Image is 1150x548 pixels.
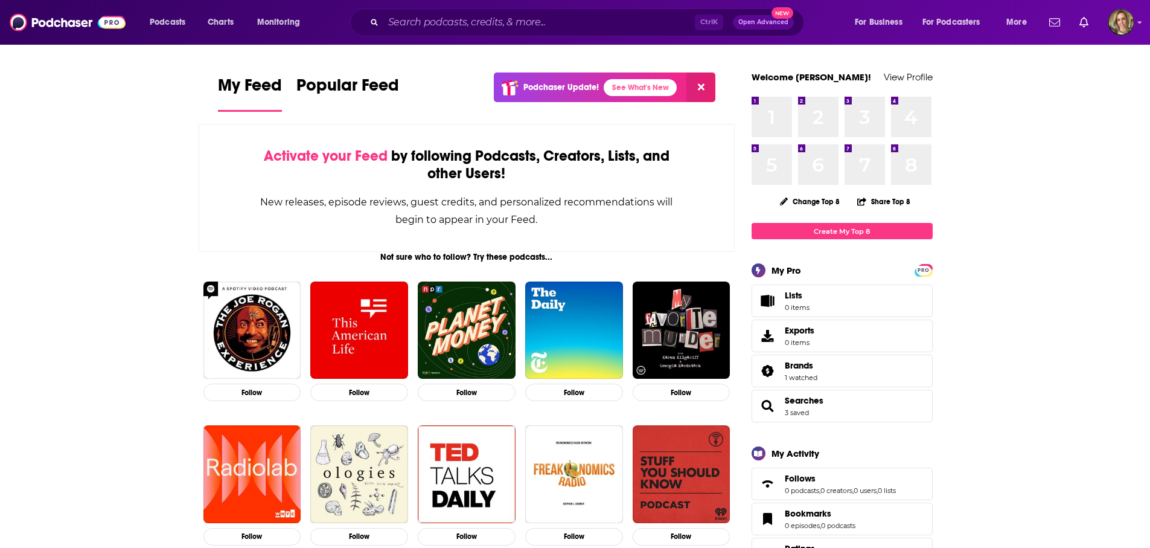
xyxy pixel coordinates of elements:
[296,75,399,103] span: Popular Feed
[525,282,623,379] img: The Daily
[785,325,814,336] span: Exports
[418,282,516,379] img: Planet Money
[1075,12,1093,33] a: Show notifications dropdown
[785,373,817,382] a: 1 watched
[208,14,234,31] span: Charts
[310,384,408,401] button: Follow
[785,508,831,519] span: Bookmarks
[756,292,780,309] span: Lists
[418,528,516,546] button: Follow
[752,285,933,317] a: Lists
[260,147,674,182] div: by following Podcasts, Creators, Lists, and other Users!
[525,384,623,401] button: Follow
[877,486,878,495] span: ,
[785,290,810,301] span: Lists
[249,13,316,32] button: open menu
[820,486,852,495] a: 0 creators
[756,475,780,492] a: Follows
[383,13,695,32] input: Search podcasts, credits, & more...
[752,390,933,422] span: Searches
[1108,9,1134,36] span: Logged in as Lauren.Russo
[771,265,801,276] div: My Pro
[1006,14,1027,31] span: More
[218,75,282,112] a: My Feed
[200,13,241,32] a: Charts
[752,355,933,387] span: Brands
[785,338,814,347] span: 0 items
[633,384,730,401] button: Follow
[854,486,877,495] a: 0 users
[857,190,911,213] button: Share Top 8
[604,79,677,96] a: See What's New
[756,363,780,379] a: Brands
[785,473,816,484] span: Follows
[820,521,821,530] span: ,
[752,223,933,239] a: Create My Top 8
[756,398,780,414] a: Searches
[752,503,933,535] span: Bookmarks
[752,71,871,83] a: Welcome [PERSON_NAME]!
[785,360,813,371] span: Brands
[916,266,931,275] span: PRO
[418,425,516,523] img: TED Talks Daily
[150,14,185,31] span: Podcasts
[633,425,730,523] img: Stuff You Should Know
[525,528,623,546] button: Follow
[785,360,817,371] a: Brands
[525,425,623,523] a: Freakonomics Radio
[260,193,674,228] div: New releases, episode reviews, guest credits, and personalized recommendations will begin to appe...
[785,303,810,312] span: 0 items
[10,11,126,34] img: Podchaser - Follow, Share and Rate Podcasts
[310,425,408,523] img: Ologies with Alie Ward
[785,486,819,495] a: 0 podcasts
[756,511,780,527] a: Bookmarks
[752,320,933,352] a: Exports
[785,408,809,417] a: 3 saved
[418,384,516,401] button: Follow
[264,147,388,165] span: Activate your Feed
[785,521,820,530] a: 0 episodes
[998,13,1042,32] button: open menu
[1108,9,1134,36] button: Show profile menu
[203,528,301,546] button: Follow
[1108,9,1134,36] img: User Profile
[819,486,820,495] span: ,
[633,282,730,379] img: My Favorite Murder with Karen Kilgariff and Georgia Hardstark
[821,521,855,530] a: 0 podcasts
[785,395,823,406] a: Searches
[773,194,848,209] button: Change Top 8
[218,75,282,103] span: My Feed
[1044,12,1065,33] a: Show notifications dropdown
[203,384,301,401] button: Follow
[785,290,802,301] span: Lists
[884,71,933,83] a: View Profile
[257,14,300,31] span: Monitoring
[310,528,408,546] button: Follow
[199,252,735,262] div: Not sure who to follow? Try these podcasts...
[523,82,599,92] p: Podchaser Update!
[203,282,301,379] img: The Joe Rogan Experience
[203,425,301,523] img: Radiolab
[738,19,788,25] span: Open Advanced
[296,75,399,112] a: Popular Feed
[922,14,980,31] span: For Podcasters
[846,13,918,32] button: open menu
[310,282,408,379] img: This American Life
[633,528,730,546] button: Follow
[855,14,902,31] span: For Business
[771,448,819,459] div: My Activity
[852,486,854,495] span: ,
[785,473,896,484] a: Follows
[141,13,201,32] button: open menu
